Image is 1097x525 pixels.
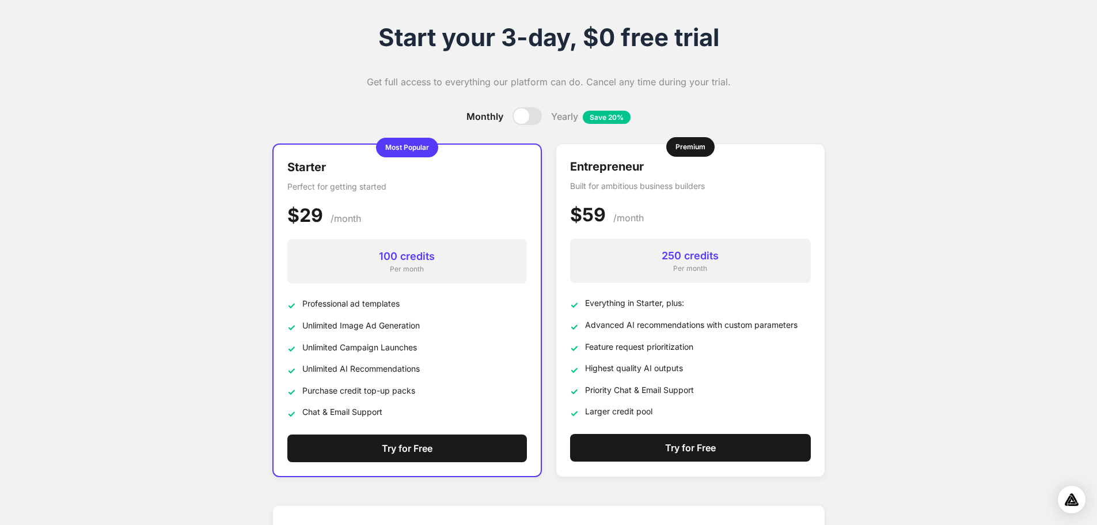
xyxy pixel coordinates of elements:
[297,248,518,264] div: 100 credits
[585,405,652,417] span: Larger credit pool
[302,362,420,375] span: Unlimited AI Recommendations
[287,407,295,421] span: ✓
[302,384,415,396] span: Purchase credit top-up packs
[287,158,527,176] h3: Starter
[579,263,802,274] div: Per month
[287,342,295,356] span: ✓
[302,319,420,331] span: Unlimited Image Ad Generation
[287,385,295,399] span: ✓
[287,364,295,377] span: ✓
[570,298,578,312] span: ✓
[585,384,694,396] span: Priority Chat & Email Support
[302,406,382,418] span: Chat & Email Support
[570,180,811,192] p: Built for ambitious business builders
[272,75,825,89] p: Get full access to everything our platform can do. Cancel any time during your trial.
[331,213,361,224] span: /month
[570,406,578,420] span: ✓
[585,319,798,331] span: Advanced AI recommendations with custom parameters
[287,320,295,334] span: ✓
[570,158,811,175] h3: Entrepreneur
[302,341,417,353] span: Unlimited Campaign Launches
[302,297,400,309] span: Professional ad templates
[287,435,527,462] button: Try for Free
[585,341,693,353] span: Feature request prioritization
[287,204,323,226] span: $29
[570,320,578,334] span: ✓
[1058,486,1085,513] div: Open Intercom Messenger
[570,363,578,377] span: ✓
[613,212,644,224] span: /month
[570,434,811,462] button: Try for Free
[570,203,606,226] span: $59
[585,362,683,374] span: Highest quality AI outputs
[287,299,295,312] span: ✓
[466,109,503,123] span: Monthly
[551,109,631,123] span: Yearly
[570,341,578,355] span: ✓
[585,297,684,309] span: Everything in Starter, plus:
[570,384,578,398] span: ✓
[287,180,527,192] p: Perfect for getting started
[272,23,825,52] h1: Start your 3-day, $0 free trial
[579,248,802,263] div: 250 credits
[583,111,631,124] span: Save 20%
[297,264,518,274] div: Per month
